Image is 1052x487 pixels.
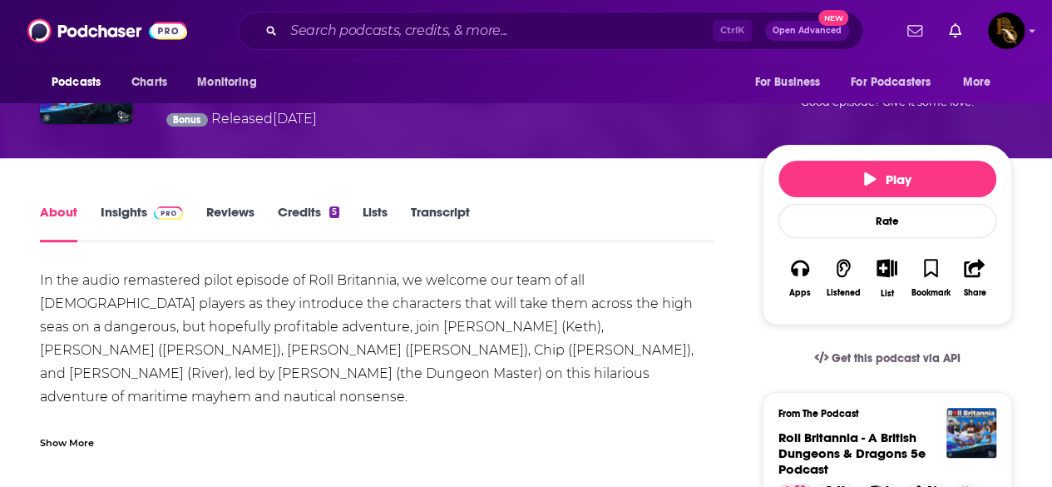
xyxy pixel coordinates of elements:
[173,115,200,125] span: Bonus
[185,67,278,98] button: open menu
[942,17,968,45] a: Show notifications dropdown
[840,67,955,98] button: open menu
[329,206,339,218] div: 5
[278,204,339,242] a: Credits5
[778,248,822,309] button: Apps
[827,288,861,298] div: Listened
[864,171,911,187] span: Play
[881,288,894,299] div: List
[101,204,183,242] a: InsightsPodchaser Pro
[789,288,811,298] div: Apps
[363,204,388,242] a: Lists
[40,67,122,98] button: open menu
[851,71,931,94] span: For Podcasters
[988,12,1025,49] img: User Profile
[411,204,470,242] a: Transcript
[206,204,254,242] a: Reviews
[832,351,961,365] span: Get this podcast via API
[238,12,863,50] div: Search podcasts, credits, & more...
[953,248,996,309] button: Share
[197,71,256,94] span: Monitoring
[773,27,842,35] span: Open Advanced
[121,67,177,98] a: Charts
[870,259,904,277] button: Show More Button
[901,17,929,45] a: Show notifications dropdown
[801,338,974,379] a: Get this podcast via API
[40,204,77,242] a: About
[27,15,187,47] img: Podchaser - Follow, Share and Rate Podcasts
[778,430,926,477] a: Roll Britannia - A British Dungeons & Dragons 5e Podcast
[822,248,865,309] button: Listened
[284,17,713,44] input: Search podcasts, credits, & more...
[946,408,996,458] img: Roll Britannia - A British Dungeons & Dragons 5e Podcast
[778,161,996,197] button: Play
[909,248,952,309] button: Bookmark
[765,21,849,41] button: Open AdvancedNew
[52,71,101,94] span: Podcasts
[951,67,1012,98] button: open menu
[911,288,951,298] div: Bookmark
[988,12,1025,49] button: Show profile menu
[743,67,841,98] button: open menu
[818,10,848,26] span: New
[131,71,167,94] span: Charts
[778,204,996,238] div: Rate
[754,71,820,94] span: For Business
[166,109,317,132] div: Released [DATE]
[963,288,985,298] div: Share
[988,12,1025,49] span: Logged in as RustyQuill
[963,71,991,94] span: More
[866,248,909,309] div: Show More ButtonList
[154,206,183,220] img: Podchaser Pro
[713,20,752,42] span: Ctrl K
[778,408,983,420] h3: From The Podcast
